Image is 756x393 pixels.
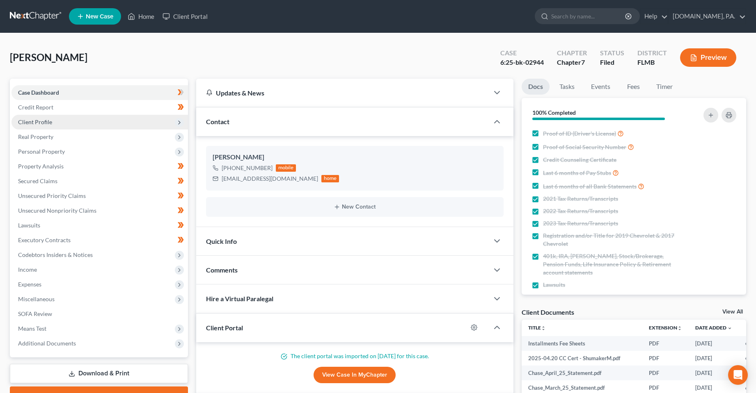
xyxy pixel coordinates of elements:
[11,218,188,233] a: Lawsuits
[206,352,504,360] p: The client portal was imported on [DATE] for this case.
[18,148,65,155] span: Personal Property
[18,310,52,317] span: SOFA Review
[637,48,667,58] div: District
[689,351,739,366] td: [DATE]
[18,295,55,302] span: Miscellaneous
[522,308,574,316] div: Client Documents
[18,177,57,184] span: Secured Claims
[677,326,682,331] i: unfold_more
[18,207,96,214] span: Unsecured Nonpriority Claims
[222,164,273,172] div: [PHONE_NUMBER]
[11,159,188,174] a: Property Analysis
[642,351,689,366] td: PDF
[543,252,683,277] span: 401k, IRA, [PERSON_NAME], Stock/Brokerage, Pension Funds, Life Insurance Policy & Retirement acco...
[557,48,587,58] div: Chapter
[86,14,113,20] span: New Case
[206,89,479,97] div: Updates & News
[314,367,396,383] a: View Case in MyChapter
[543,182,637,191] span: Last 6 months of all Bank Statements
[522,336,642,351] td: Installments Fee Sheets
[206,295,273,302] span: Hire a Virtual Paralegal
[11,174,188,189] a: Secured Claims
[640,9,668,24] a: Help
[18,222,40,229] span: Lawsuits
[532,109,576,116] strong: 100% Completed
[528,325,546,331] a: Titleunfold_more
[158,9,212,24] a: Client Portal
[18,104,53,111] span: Credit Report
[18,236,71,243] span: Executory Contracts
[557,58,587,67] div: Chapter
[500,48,544,58] div: Case
[584,79,617,95] a: Events
[543,143,626,151] span: Proof of Social Security Number
[11,85,188,100] a: Case Dashboard
[541,326,546,331] i: unfold_more
[18,281,41,288] span: Expenses
[637,58,667,67] div: FLMB
[18,118,52,125] span: Client Profile
[543,207,618,215] span: 2022 Tax Returns/Transcripts
[18,192,86,199] span: Unsecured Priority Claims
[553,79,581,95] a: Tasks
[680,48,736,67] button: Preview
[522,366,642,380] td: Chase_April_25_Statement.pdf
[689,336,739,351] td: [DATE]
[581,58,585,66] span: 7
[642,366,689,380] td: PDF
[18,89,59,96] span: Case Dashboard
[543,129,616,138] span: Proof of ID (Driver's License)
[551,9,626,24] input: Search by name...
[642,336,689,351] td: PDF
[669,9,746,24] a: [DOMAIN_NAME], P.A.
[18,325,46,332] span: Means Test
[522,351,642,366] td: 2025-04.20 CC Cert - ShumakerM.pdf
[18,266,37,273] span: Income
[727,326,732,331] i: expand_more
[10,51,87,63] span: [PERSON_NAME]
[18,340,76,347] span: Additional Documents
[206,266,238,274] span: Comments
[600,48,624,58] div: Status
[11,233,188,248] a: Executory Contracts
[543,219,618,227] span: 2023 Tax Returns/Transcripts
[11,203,188,218] a: Unsecured Nonpriority Claims
[543,156,616,164] span: Credit Counseling Certificate
[276,164,296,172] div: mobile
[543,293,635,301] span: Social Security Benefit Award Letter
[321,175,339,182] div: home
[649,325,682,331] a: Extensionunfold_more
[543,281,565,289] span: Lawsuits
[543,195,618,203] span: 2021 Tax Returns/Transcripts
[10,364,188,383] a: Download & Print
[543,169,611,177] span: Last 6 months of Pay Stubs
[689,366,739,380] td: [DATE]
[722,309,743,315] a: View All
[650,79,679,95] a: Timer
[213,152,497,162] div: [PERSON_NAME]
[206,237,237,245] span: Quick Info
[206,324,243,332] span: Client Portal
[522,79,550,95] a: Docs
[11,100,188,115] a: Credit Report
[18,163,64,170] span: Property Analysis
[11,189,188,203] a: Unsecured Priority Claims
[18,133,53,140] span: Real Property
[543,232,683,248] span: Registration and/or Title for 2019 Chevrolet & 2017 Chevrolet
[213,204,497,210] button: New Contact
[620,79,646,95] a: Fees
[600,58,624,67] div: Filed
[18,251,93,258] span: Codebtors Insiders & Notices
[695,325,732,331] a: Date Added expand_more
[124,9,158,24] a: Home
[500,58,544,67] div: 6:25-bk-02944
[728,365,748,385] div: Open Intercom Messenger
[11,307,188,321] a: SOFA Review
[206,118,229,125] span: Contact
[222,175,318,183] div: [EMAIL_ADDRESS][DOMAIN_NAME]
